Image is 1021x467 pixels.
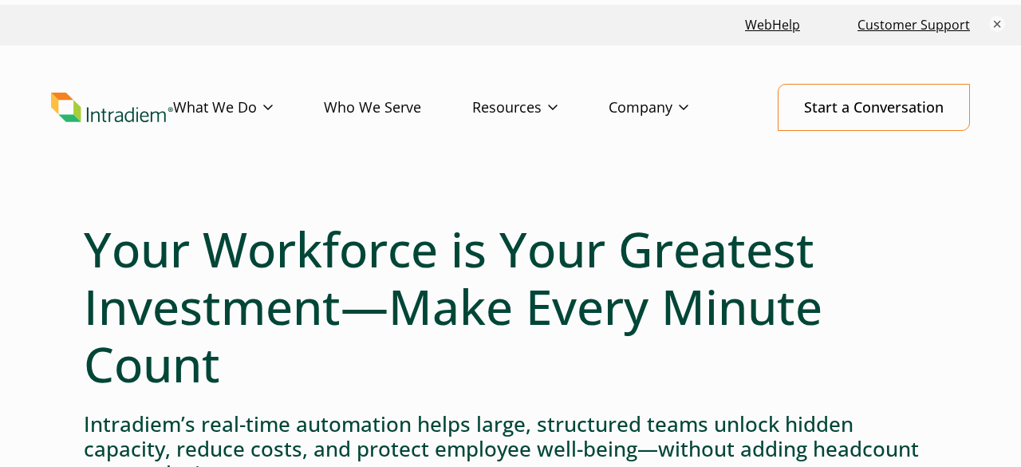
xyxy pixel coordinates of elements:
[989,16,1005,32] button: ×
[472,85,609,131] a: Resources
[84,220,937,393] h1: Your Workforce is Your Greatest Investment—Make Every Minute Count
[51,93,173,123] img: Intradiem
[324,85,472,131] a: Who We Serve
[173,85,324,131] a: What We Do
[51,93,173,123] a: Link to homepage of Intradiem
[609,85,739,131] a: Company
[778,84,970,131] a: Start a Conversation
